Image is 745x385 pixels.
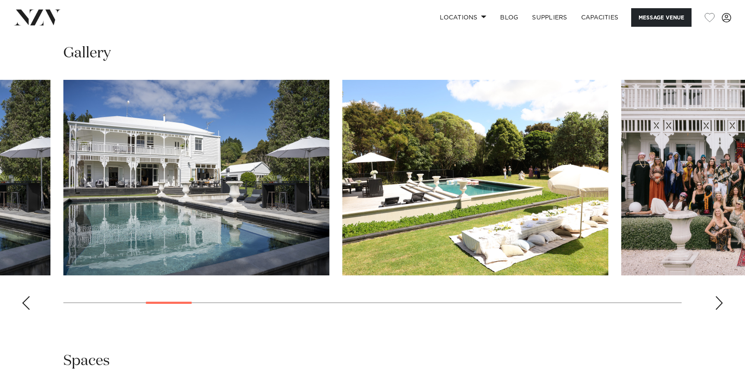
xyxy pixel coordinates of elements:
[493,8,525,27] a: BLOG
[574,8,626,27] a: Capacities
[433,8,493,27] a: Locations
[14,9,61,25] img: nzv-logo.png
[342,80,608,275] swiper-slide: 6 / 30
[63,351,110,371] h2: Spaces
[63,80,329,275] swiper-slide: 5 / 30
[63,44,111,63] h2: Gallery
[631,8,692,27] button: Message Venue
[525,8,574,27] a: SUPPLIERS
